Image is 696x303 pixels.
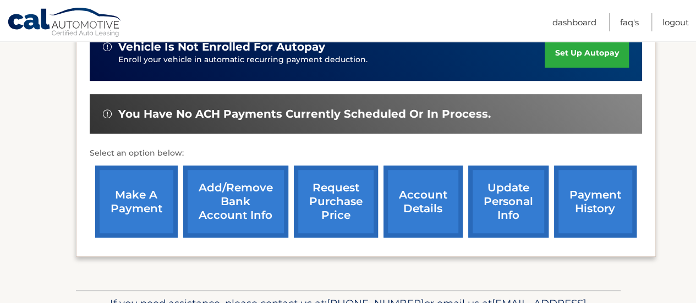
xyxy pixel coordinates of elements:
a: Logout [662,13,689,31]
img: alert-white.svg [103,42,112,51]
a: make a payment [95,166,178,238]
a: payment history [554,166,637,238]
a: Dashboard [552,13,596,31]
a: FAQ's [620,13,639,31]
a: Add/Remove bank account info [183,166,288,238]
a: update personal info [468,166,549,238]
a: request purchase price [294,166,378,238]
p: Select an option below: [90,147,642,160]
img: alert-white.svg [103,109,112,118]
p: Enroll your vehicle in automatic recurring payment deduction. [118,54,545,66]
a: set up autopay [545,38,628,68]
span: vehicle is not enrolled for autopay [118,40,325,54]
a: Cal Automotive [7,7,123,39]
a: account details [383,166,463,238]
span: You have no ACH payments currently scheduled or in process. [118,107,491,121]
